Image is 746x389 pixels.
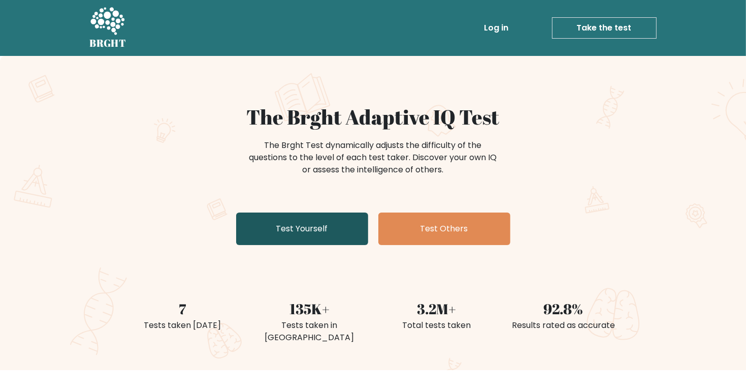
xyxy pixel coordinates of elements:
[125,319,240,332] div: Tests taken [DATE]
[480,18,513,38] a: Log in
[246,139,500,176] div: The Brght Test dynamically adjusts the difficulty of the questions to the level of each test take...
[379,319,494,332] div: Total tests taken
[236,213,368,245] a: Test Yourself
[252,319,367,344] div: Tests taken in [GEOGRAPHIC_DATA]
[506,298,621,319] div: 92.8%
[379,298,494,319] div: 3.2M+
[252,298,367,319] div: 135K+
[552,17,657,39] a: Take the test
[378,213,510,245] a: Test Others
[90,37,126,49] h5: BRGHT
[125,298,240,319] div: 7
[506,319,621,332] div: Results rated as accurate
[90,4,126,52] a: BRGHT
[125,105,621,129] h1: The Brght Adaptive IQ Test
